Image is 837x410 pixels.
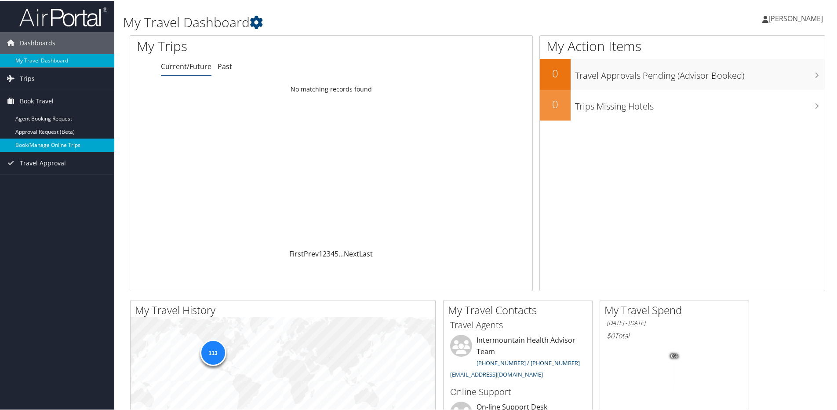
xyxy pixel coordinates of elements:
h2: My Travel Contacts [448,302,592,317]
h1: My Trips [137,36,358,55]
h1: My Action Items [540,36,825,55]
td: No matching records found [130,81,532,96]
a: Prev [304,248,319,258]
a: Current/Future [161,61,211,70]
a: 0Trips Missing Hotels [540,89,825,120]
a: Next [344,248,359,258]
h1: My Travel Dashboard [123,12,596,31]
a: 4 [331,248,335,258]
a: [PERSON_NAME] [762,4,832,31]
span: $0 [607,330,615,340]
h6: [DATE] - [DATE] [607,318,742,326]
a: [PHONE_NUMBER] / [PHONE_NUMBER] [477,358,580,366]
h3: Travel Agents [450,318,586,330]
h3: Trips Missing Hotels [575,95,825,112]
span: Dashboards [20,31,55,53]
span: … [338,248,344,258]
h3: Travel Approvals Pending (Advisor Booked) [575,64,825,81]
a: Past [218,61,232,70]
h2: My Travel History [135,302,435,317]
tspan: 0% [671,353,678,358]
span: [PERSON_NAME] [768,13,823,22]
a: Last [359,248,373,258]
h6: Total [607,330,742,340]
li: Intermountain Health Advisor Team [446,334,590,381]
a: 5 [335,248,338,258]
a: First [289,248,304,258]
h2: 0 [540,65,571,80]
span: Book Travel [20,89,54,111]
div: 113 [200,339,226,365]
img: airportal-logo.png [19,6,107,26]
span: Travel Approval [20,151,66,173]
a: [EMAIL_ADDRESS][DOMAIN_NAME] [450,370,543,377]
a: 2 [323,248,327,258]
h2: My Travel Spend [604,302,749,317]
span: Trips [20,67,35,89]
h2: 0 [540,96,571,111]
a: 3 [327,248,331,258]
h3: Online Support [450,385,586,397]
a: 0Travel Approvals Pending (Advisor Booked) [540,58,825,89]
a: 1 [319,248,323,258]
